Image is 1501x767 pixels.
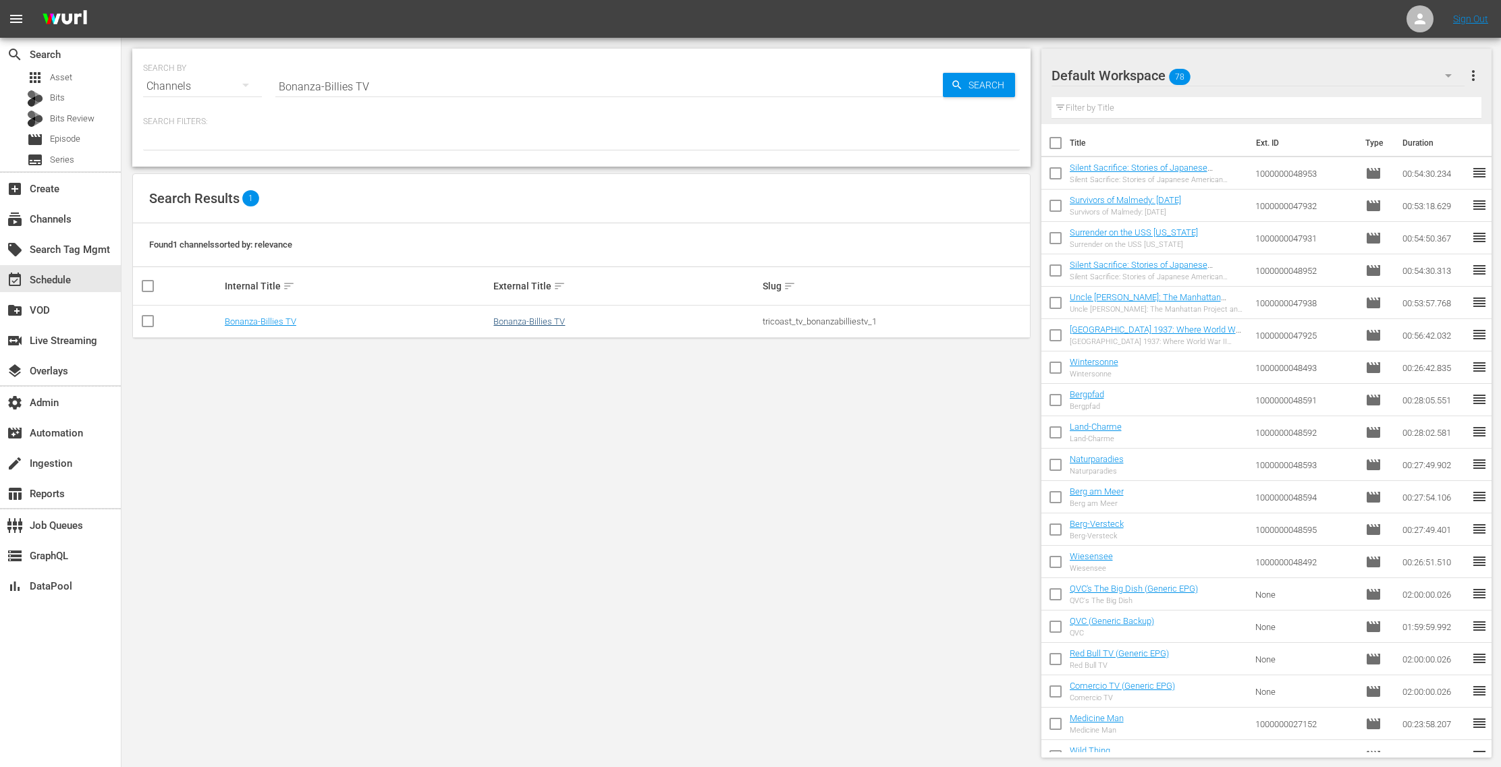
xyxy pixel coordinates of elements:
td: 1000000048493 [1250,351,1361,384]
div: Default Workspace [1052,57,1465,94]
span: GraphQL [7,548,23,564]
div: Wintersonne [1070,370,1118,378]
td: 00:53:18.629 [1397,190,1471,222]
span: Search Tag Mgmt [7,242,23,258]
div: Medicine Man [1070,726,1124,735]
span: Series [50,153,74,167]
p: Search Filters: [143,116,1020,127]
a: Berg-Versteck [1070,519,1124,529]
span: 78 [1169,63,1191,91]
a: Naturparadies [1070,454,1124,464]
a: Bonanza-Billies TV [225,316,296,326]
span: Admin [7,395,23,411]
div: Survivors of Malmedy: [DATE] [1070,208,1181,217]
span: reorder [1471,650,1488,666]
a: Land-Charme [1070,422,1122,432]
span: reorder [1471,586,1488,602]
span: Create [7,181,23,197]
td: 1000000027152 [1250,708,1361,740]
span: sort [784,280,796,292]
div: Uncle [PERSON_NAME]: The Manhattan Project and Beyond [1070,305,1245,314]
span: Bits [50,91,65,105]
td: 00:26:42.835 [1397,351,1471,384]
div: QVC's The Big Dish [1070,596,1198,605]
a: Silent Sacrifice: Stories of Japanese American Incarceration - Part 2 [1070,163,1213,183]
td: 02:00:00.026 [1397,675,1471,708]
td: 1000000047938 [1250,287,1361,319]
td: None [1250,675,1361,708]
span: Episode [1365,554,1382,570]
th: Type [1357,124,1394,162]
td: 02:00:00.026 [1397,578,1471,610]
span: Episode [1365,360,1382,376]
span: Episode [27,132,43,148]
span: reorder [1471,262,1488,278]
div: Bits [27,90,43,107]
span: Episode [1365,424,1382,441]
td: 1000000048591 [1250,384,1361,416]
span: Overlays [7,363,23,379]
td: 1000000047931 [1250,222,1361,254]
td: 1000000048492 [1250,546,1361,578]
span: reorder [1471,488,1488,505]
span: Channels [7,211,23,227]
span: reorder [1471,197,1488,213]
div: Bits Review [27,111,43,127]
div: tricoast_tv_bonanzabilliestv_1 [763,316,1028,326]
span: reorder [1471,715,1488,731]
a: Uncle [PERSON_NAME]: The Manhattan Project and Beyond [1070,292,1226,312]
a: Silent Sacrifice: Stories of Japanese American Incarceration - Part 1 [1070,260,1213,280]
span: sort [553,280,566,292]
a: Wiesensee [1070,551,1113,561]
td: 1000000048953 [1250,157,1361,190]
span: sort [283,280,295,292]
td: 00:23:58.207 [1397,708,1471,740]
th: Duration [1394,124,1475,162]
div: Naturparadies [1070,467,1124,476]
span: Episode [1365,327,1382,343]
div: Berg am Meer [1070,499,1124,508]
div: Red Bull TV [1070,661,1169,670]
a: Medicine Man [1070,713,1124,723]
span: Ingestion [7,455,23,472]
div: Bergpfad [1070,402,1104,411]
span: reorder [1471,165,1488,181]
span: reorder [1471,521,1488,537]
span: Episode [50,132,80,146]
span: reorder [1471,391,1488,407]
div: Silent Sacrifice: Stories of Japanese American Incarceration - Part 1 [1070,273,1245,281]
span: Bits Review [50,112,94,125]
div: External Title [493,278,759,294]
a: Wild Thing [1070,745,1110,756]
td: 1000000047925 [1250,319,1361,351]
div: [GEOGRAPHIC_DATA] 1937: Where World War II Began [1070,337,1245,346]
td: 00:54:30.234 [1397,157,1471,190]
div: Land-Charme [1070,434,1122,443]
a: Survivors of Malmedy: [DATE] [1070,195,1181,205]
span: Asset [50,71,72,84]
td: 00:27:49.401 [1397,513,1471,546]
span: reorder [1471,294,1488,310]
span: Search [7,47,23,63]
span: Episode [1365,295,1382,311]
span: Found 1 channels sorted by: relevance [149,239,292,250]
span: Episode [1365,392,1382,408]
div: Comercio TV [1070,693,1175,702]
span: reorder [1471,456,1488,472]
a: Comercio TV (Generic EPG) [1070,681,1175,691]
div: Channels [143,67,262,105]
button: Search [943,73,1015,97]
td: 00:28:05.551 [1397,384,1471,416]
span: DataPool [7,578,23,594]
a: QVC's The Big Dish (Generic EPG) [1070,584,1198,594]
span: Reports [7,486,23,502]
span: Schedule [7,272,23,288]
span: Episode [1365,748,1382,764]
td: 1000000048592 [1250,416,1361,449]
td: 1000000048595 [1250,513,1361,546]
div: Wiesensee [1070,564,1113,573]
span: Episode [1365,651,1382,667]
a: Sign Out [1453,13,1488,24]
td: 1000000047932 [1250,190,1361,222]
a: Bergpfad [1070,389,1104,399]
